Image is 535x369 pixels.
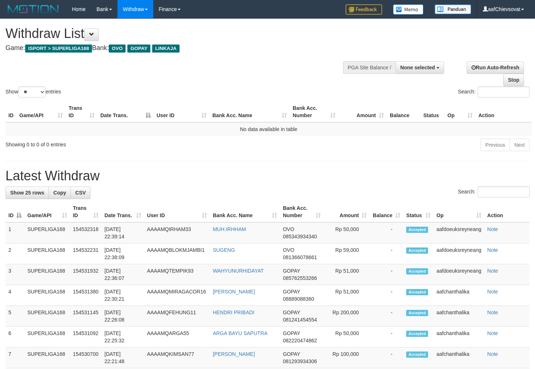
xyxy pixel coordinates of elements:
[70,187,91,199] a: CSV
[144,285,210,306] td: AAAAMQMIRAGACOR16
[406,310,428,316] span: Accepted
[487,310,498,315] a: Note
[283,358,317,364] span: Copy 081293934306 to clipboard
[509,139,530,151] a: Next
[406,268,428,274] span: Accepted
[434,243,484,264] td: aafdoeuksreyneang
[338,101,387,122] th: Amount: activate to sort column ascending
[70,327,102,347] td: 154531092
[406,227,428,233] span: Accepted
[5,101,16,122] th: ID
[434,347,484,368] td: aafchanthalika
[324,243,370,264] td: Rp 59,000
[144,201,210,222] th: User ID: activate to sort column ascending
[346,4,382,15] img: Feedback.jpg
[213,310,254,315] a: HENDRI PRIBADI
[101,347,144,368] td: [DATE] 22:21:48
[283,296,314,302] span: Copy 08889088360 to clipboard
[70,285,102,306] td: 154531380
[5,122,532,136] td: No data available in table
[5,347,24,368] td: 7
[144,327,210,347] td: AAAAMQARGA55
[487,330,498,336] a: Note
[24,347,70,368] td: SUPERLIGA168
[434,264,484,285] td: aafdoeuksreyneang
[70,222,102,243] td: 154532318
[24,264,70,285] td: SUPERLIGA168
[283,268,300,274] span: GOPAY
[213,351,255,357] a: [PERSON_NAME]
[213,247,235,253] a: SUGENG
[213,289,255,295] a: [PERSON_NAME]
[5,169,530,183] h1: Latest Withdraw
[101,201,144,222] th: Date Trans.: activate to sort column ascending
[370,327,403,347] td: -
[101,243,144,264] td: [DATE] 22:38:09
[487,268,498,274] a: Note
[324,201,370,222] th: Amount: activate to sort column ascending
[370,347,403,368] td: -
[127,45,150,53] span: GOPAY
[154,101,209,122] th: User ID: activate to sort column ascending
[5,243,24,264] td: 2
[5,264,24,285] td: 3
[487,289,498,295] a: Note
[396,61,444,74] button: None selected
[144,222,210,243] td: AAAAMQIRHAM33
[283,310,300,315] span: GOPAY
[324,222,370,243] td: Rp 50,000
[53,190,66,196] span: Copy
[24,327,70,347] td: SUPERLIGA168
[370,222,403,243] td: -
[370,306,403,327] td: -
[24,222,70,243] td: SUPERLIGA168
[70,264,102,285] td: 154531932
[487,247,498,253] a: Note
[5,26,349,41] h1: Withdraw List
[393,4,424,15] img: Button%20Memo.svg
[283,351,300,357] span: GOPAY
[324,347,370,368] td: Rp 100,000
[75,190,86,196] span: CSV
[213,268,263,274] a: WAHYUNURHIDAYAT
[458,187,530,197] label: Search:
[5,87,61,97] label: Show entries
[70,201,102,222] th: Trans ID: activate to sort column ascending
[109,45,126,53] span: OVO
[70,243,102,264] td: 154532231
[503,74,524,86] a: Stop
[101,327,144,347] td: [DATE] 22:25:32
[49,187,71,199] a: Copy
[283,254,317,260] span: Copy 081366078661 to clipboard
[213,330,267,336] a: ARGA BAYU SAPUTRA
[283,275,317,281] span: Copy 085762553266 to clipboard
[283,338,317,343] span: Copy 082220474862 to clipboard
[24,285,70,306] td: SUPERLIGA168
[144,306,210,327] td: AAAAMQFEHUNG11
[324,306,370,327] td: Rp 200,000
[24,201,70,222] th: Game/API: activate to sort column ascending
[25,45,92,53] span: ISPORT > SUPERLIGA168
[487,351,498,357] a: Note
[209,101,290,122] th: Bank Acc. Name: activate to sort column ascending
[5,327,24,347] td: 6
[283,247,294,253] span: OVO
[487,226,498,232] a: Note
[370,264,403,285] td: -
[5,201,24,222] th: ID: activate to sort column descending
[406,289,428,295] span: Accepted
[434,201,484,222] th: Op: activate to sort column ascending
[283,317,317,323] span: Copy 081241454554 to clipboard
[144,264,210,285] td: AAAAMQTEMPIK93
[97,101,154,122] th: Date Trans.: activate to sort column descending
[24,306,70,327] td: SUPERLIGA168
[210,201,280,222] th: Bank Acc. Name: activate to sort column ascending
[370,243,403,264] td: -
[324,264,370,285] td: Rp 51,000
[16,101,66,122] th: Game/API: activate to sort column ascending
[5,45,349,52] h4: Game: Bank:
[101,285,144,306] td: [DATE] 22:30:21
[280,201,324,222] th: Bank Acc. Number: activate to sort column ascending
[70,347,102,368] td: 154530700
[434,222,484,243] td: aafdoeuksreyneang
